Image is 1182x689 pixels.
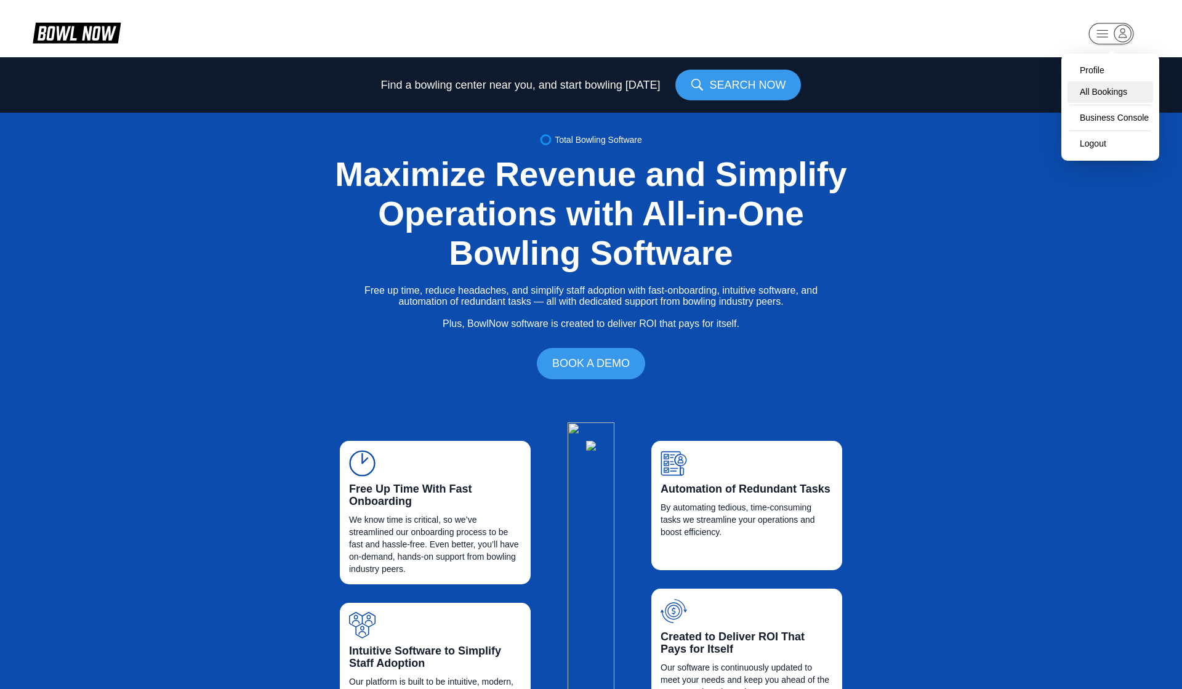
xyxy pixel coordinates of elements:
span: We know time is critical, so we’ve streamlined our onboarding process to be fast and hassle-free.... [349,514,521,575]
a: All Bookings [1067,81,1153,103]
a: BOOK A DEMO [537,348,645,379]
span: Created to Deliver ROI That Pays for Itself [661,631,833,655]
a: SEARCH NOW [675,70,801,100]
button: Logout [1067,133,1153,155]
a: Business Console [1067,107,1153,129]
span: By automating tedious, time-consuming tasks we streamline your operations and boost efficiency. [661,501,833,538]
span: Automation of Redundant Tasks [661,483,833,495]
span: Find a bowling center near you, and start bowling [DATE] [381,79,661,91]
span: Intuitive Software to Simplify Staff Adoption [349,645,521,669]
a: Profile [1067,60,1153,81]
span: Free Up Time With Fast Onboarding [349,483,521,507]
span: Total Bowling Software [555,135,642,145]
div: Maximize Revenue and Simplify Operations with All-in-One Bowling Software [314,155,868,273]
p: Free up time, reduce headaches, and simplify staff adoption with fast-onboarding, intuitive softw... [364,285,818,329]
